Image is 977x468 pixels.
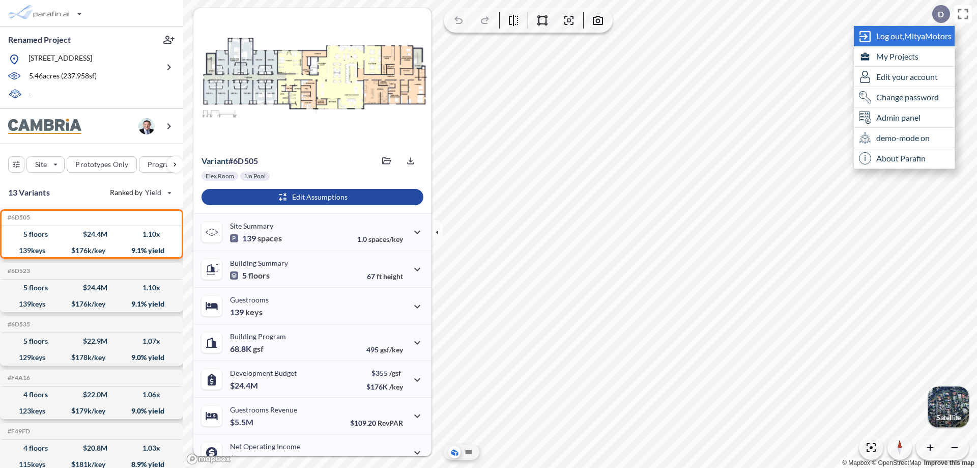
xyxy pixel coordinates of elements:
[366,382,403,391] p: $176K
[138,118,155,134] img: user logo
[244,172,266,180] p: No Pool
[448,446,461,458] button: Aerial View
[377,272,382,281] span: ft
[859,152,871,164] span: i
[202,156,258,166] p: # 6d505
[139,156,194,173] button: Program
[206,172,234,180] p: Flex Room
[230,369,297,377] p: Development Budget
[876,31,952,41] span: Log out, MityaMotors
[366,369,403,377] p: $355
[6,214,30,221] h5: Click to copy the code
[248,270,270,281] span: floors
[360,455,403,464] p: 40.0%
[350,419,403,427] p: $109.20
[230,270,270,281] p: 5
[854,107,955,128] div: Admin panel
[380,345,403,354] span: gsf/key
[389,382,403,391] span: /key
[67,156,137,173] button: Prototypes Only
[230,442,300,451] p: Net Operating Income
[876,133,930,143] span: demo-mode on
[876,72,938,82] span: Edit your account
[145,187,162,198] span: Yield
[6,267,30,274] h5: Click to copy the code
[186,453,231,465] a: Mapbox homepage
[35,159,47,170] p: Site
[6,321,30,328] h5: Click to copy the code
[230,405,297,414] p: Guestrooms Revenue
[389,369,401,377] span: /gsf
[253,344,264,354] span: gsf
[8,34,71,45] p: Renamed Project
[230,259,288,267] p: Building Summary
[230,417,255,427] p: $5.5M
[230,222,273,230] p: Site Summary
[936,414,961,422] p: Satellite
[366,345,403,354] p: 495
[6,428,30,435] h5: Click to copy the code
[230,380,260,391] p: $24.4M
[378,419,403,427] span: RevPAR
[872,459,921,466] a: OpenStreetMap
[29,71,97,82] p: 5.46 acres ( 237,958 sf)
[148,159,176,170] p: Program
[854,67,955,87] div: Edit user
[876,153,926,163] span: About Parafin
[383,272,403,281] span: height
[8,186,50,199] p: 13 Variants
[230,454,255,464] p: $2.2M
[854,128,955,148] div: demo-mode on
[854,148,955,169] div: About Parafin
[854,26,955,46] div: Log out
[292,192,348,202] p: Edit Assumptions
[928,387,969,427] img: Switcher Image
[102,184,178,201] button: Ranked by Yield
[230,332,286,341] p: Building Program
[28,53,92,66] p: [STREET_ADDRESS]
[257,233,282,243] span: spaces
[8,119,81,134] img: BrandImage
[28,89,31,100] p: -
[842,459,870,466] a: Mapbox
[854,46,955,67] div: My Projects
[230,295,269,304] p: Guestrooms
[368,235,403,243] span: spaces/key
[924,459,974,466] a: Improve this map
[938,10,944,19] p: D
[202,189,423,205] button: Edit Assumptions
[230,344,264,354] p: 68.8K
[6,374,30,381] h5: Click to copy the code
[876,92,939,102] span: Change password
[367,272,403,281] p: 67
[202,156,228,166] span: Variant
[75,159,128,170] p: Prototypes Only
[245,307,263,317] span: keys
[854,87,955,107] div: Change password
[230,307,263,317] p: 139
[26,156,65,173] button: Site
[876,51,918,62] span: My Projects
[357,235,403,243] p: 1.0
[928,387,969,427] button: Switcher ImageSatellite
[463,446,475,458] button: Site Plan
[381,455,403,464] span: margin
[230,233,282,243] p: 139
[876,113,921,123] span: Admin panel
